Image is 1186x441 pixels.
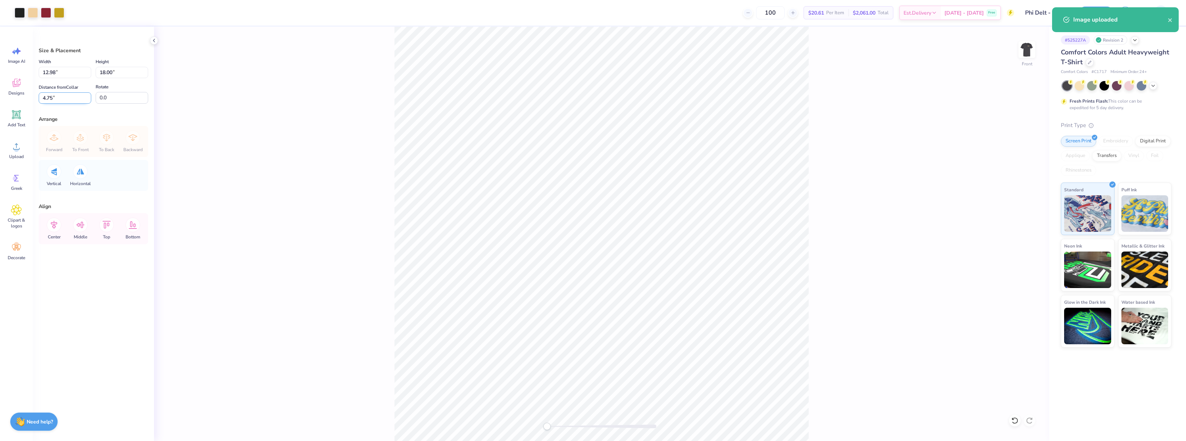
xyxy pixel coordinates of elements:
[1135,136,1171,147] div: Digital Print
[8,255,25,261] span: Decorate
[1022,61,1032,67] div: Front
[1061,48,1169,66] span: Comfort Colors Adult Heavyweight T-Shirt
[1121,252,1168,288] img: Metallic & Glitter Ink
[47,181,61,187] span: Vertical
[1110,69,1147,75] span: Minimum Order: 24 +
[1073,15,1168,24] div: Image uploaded
[1061,121,1171,130] div: Print Type
[103,234,110,240] span: Top
[1070,98,1159,111] div: This color can be expedited for 5 day delivery.
[1121,308,1168,344] img: Water based Ink
[4,217,28,229] span: Clipart & logos
[1020,5,1073,20] input: Untitled Design
[944,9,984,17] span: [DATE] - [DATE]
[74,234,87,240] span: Middle
[1154,5,1168,20] img: Germaine Penalosa
[8,90,24,96] span: Designs
[11,185,22,191] span: Greek
[1091,69,1107,75] span: # C1717
[1141,5,1171,20] a: GP
[48,234,61,240] span: Center
[756,6,785,19] input: – –
[1061,35,1090,45] div: # 525227A
[808,9,824,17] span: $20.61
[1121,298,1155,306] span: Water based Ink
[8,58,25,64] span: Image AI
[1064,298,1106,306] span: Glow in the Dark Ink
[1098,136,1133,147] div: Embroidery
[96,57,109,66] label: Height
[1061,136,1096,147] div: Screen Print
[1146,150,1163,161] div: Foil
[904,9,931,17] span: Est. Delivery
[1092,150,1121,161] div: Transfers
[988,10,995,15] span: Free
[1121,195,1168,232] img: Puff Ink
[1061,165,1096,176] div: Rhinestones
[8,122,25,128] span: Add Text
[39,57,51,66] label: Width
[1064,252,1111,288] img: Neon Ink
[878,9,889,17] span: Total
[1064,308,1111,344] img: Glow in the Dark Ink
[70,181,91,187] span: Horizontal
[126,234,140,240] span: Bottom
[1070,98,1108,104] strong: Fresh Prints Flash:
[1094,35,1127,45] div: Revision 2
[1124,150,1144,161] div: Vinyl
[1121,186,1137,193] span: Puff Ink
[9,154,24,160] span: Upload
[1168,15,1173,24] button: close
[543,423,551,430] div: Accessibility label
[1064,186,1083,193] span: Standard
[826,9,844,17] span: Per Item
[1061,150,1090,161] div: Applique
[27,418,53,425] strong: Need help?
[96,83,108,91] label: Rotate
[1061,69,1088,75] span: Comfort Colors
[1020,42,1034,57] img: Front
[1121,242,1164,250] span: Metallic & Glitter Ink
[39,203,148,210] div: Align
[1064,195,1111,232] img: Standard
[1064,242,1082,250] span: Neon Ink
[39,115,148,123] div: Arrange
[39,83,78,92] label: Distance from Collar
[39,47,148,54] div: Size & Placement
[853,9,875,17] span: $2,061.00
